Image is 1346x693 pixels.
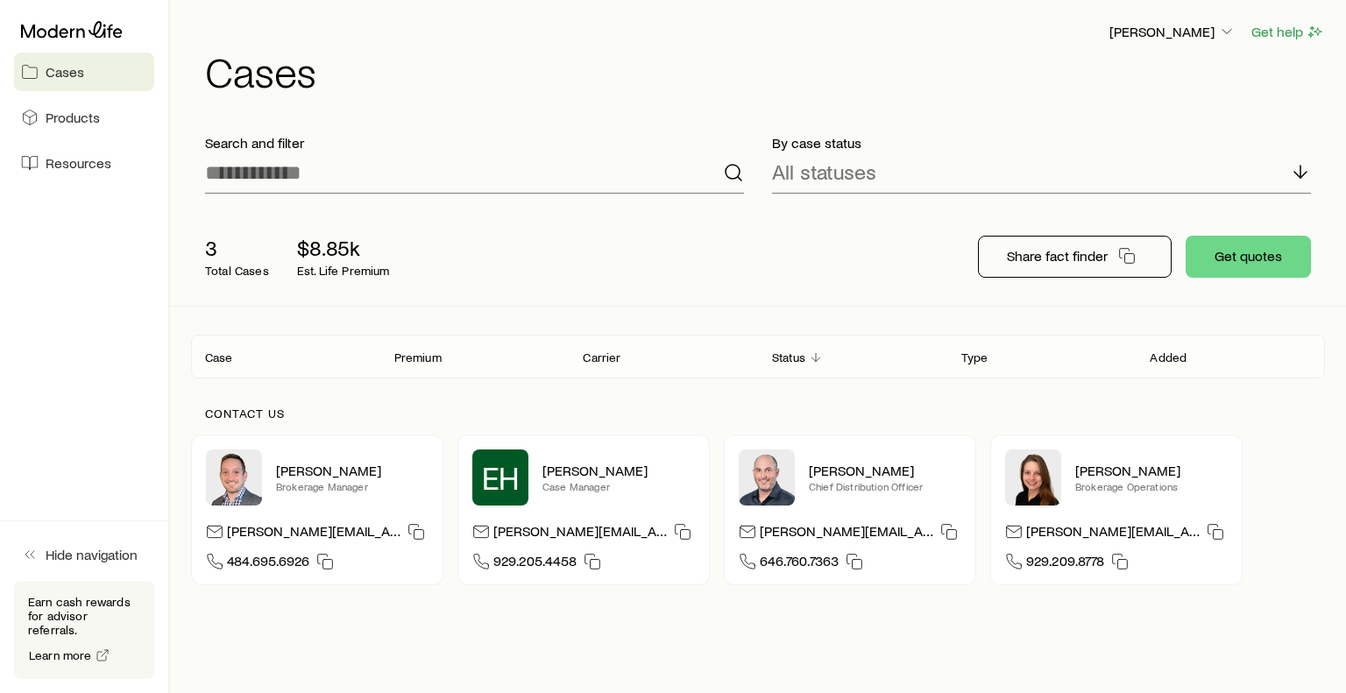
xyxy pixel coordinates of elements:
[297,236,390,260] p: $8.85k
[772,134,1311,152] p: By case status
[739,449,795,506] img: Dan Pierson
[1150,350,1187,364] p: Added
[46,546,138,563] span: Hide navigation
[14,98,154,137] a: Products
[1109,22,1236,43] button: [PERSON_NAME]
[772,350,805,364] p: Status
[1007,247,1108,265] p: Share fact finder
[1109,23,1236,40] p: [PERSON_NAME]
[1186,236,1311,278] button: Get quotes
[276,479,429,493] p: Brokerage Manager
[205,407,1311,421] p: Contact us
[809,479,961,493] p: Chief Distribution Officer
[772,159,876,184] p: All statuses
[227,552,309,576] span: 484.695.6926
[227,522,400,546] p: [PERSON_NAME][EMAIL_ADDRESS][DOMAIN_NAME]
[493,552,577,576] span: 929.205.4458
[809,462,961,479] p: [PERSON_NAME]
[205,50,1325,92] h1: Cases
[14,53,154,91] a: Cases
[205,350,233,364] p: Case
[978,236,1172,278] button: Share fact finder
[191,335,1325,378] div: Client cases
[46,109,100,126] span: Products
[297,264,390,278] p: Est. Life Premium
[542,462,695,479] p: [PERSON_NAME]
[1075,462,1228,479] p: [PERSON_NAME]
[28,595,140,637] p: Earn cash rewards for advisor referrals.
[46,63,84,81] span: Cases
[482,460,520,495] span: EH
[14,581,154,679] div: Earn cash rewards for advisor referrals.Learn more
[205,134,744,152] p: Search and filter
[276,462,429,479] p: [PERSON_NAME]
[205,236,269,260] p: 3
[206,449,262,506] img: Brandon Parry
[1026,552,1104,576] span: 929.209.8778
[760,522,933,546] p: [PERSON_NAME][EMAIL_ADDRESS][DOMAIN_NAME]
[961,350,988,364] p: Type
[14,144,154,182] a: Resources
[14,535,154,574] button: Hide navigation
[1250,22,1325,42] button: Get help
[394,350,442,364] p: Premium
[205,264,269,278] p: Total Cases
[583,350,620,364] p: Carrier
[46,154,111,172] span: Resources
[1005,449,1061,506] img: Ellen Wall
[760,552,839,576] span: 646.760.7363
[29,649,92,661] span: Learn more
[1026,522,1200,546] p: [PERSON_NAME][EMAIL_ADDRESS][DOMAIN_NAME]
[542,479,695,493] p: Case Manager
[1075,479,1228,493] p: Brokerage Operations
[493,522,667,546] p: [PERSON_NAME][EMAIL_ADDRESS][DOMAIN_NAME]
